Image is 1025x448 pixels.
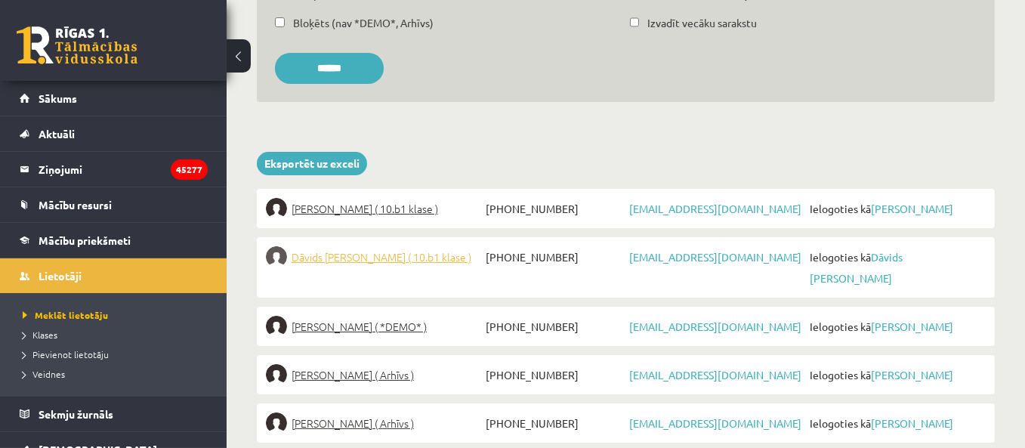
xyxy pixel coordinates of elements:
[39,198,112,212] span: Mācību resursi
[20,152,208,187] a: Ziņojumi45277
[647,15,757,31] label: Izvadīt vecāku sarakstu
[20,397,208,431] a: Sekmju žurnāls
[629,416,801,430] a: [EMAIL_ADDRESS][DOMAIN_NAME]
[266,412,482,434] a: [PERSON_NAME] ( Arhīvs )
[292,246,471,267] span: Dāvids [PERSON_NAME] ( 10.b1 klase )
[20,116,208,151] a: Aktuāli
[806,364,986,385] span: Ielogoties kā
[20,258,208,293] a: Lietotāji
[266,198,287,219] img: Aivis Fomins
[292,316,427,337] span: [PERSON_NAME] ( *DEMO* )
[266,198,482,219] a: [PERSON_NAME] ( 10.b1 klase )
[266,364,287,385] img: Kaspars Fomins
[23,308,211,322] a: Meklēt lietotāju
[23,329,57,341] span: Klases
[20,187,208,222] a: Mācību resursi
[23,348,109,360] span: Pievienot lietotāju
[629,368,801,382] a: [EMAIL_ADDRESS][DOMAIN_NAME]
[871,202,953,215] a: [PERSON_NAME]
[629,320,801,333] a: [EMAIL_ADDRESS][DOMAIN_NAME]
[292,198,438,219] span: [PERSON_NAME] ( 10.b1 klase )
[482,412,626,434] span: [PHONE_NUMBER]
[629,250,801,264] a: [EMAIL_ADDRESS][DOMAIN_NAME]
[806,412,986,434] span: Ielogoties kā
[482,364,626,385] span: [PHONE_NUMBER]
[39,91,77,105] span: Sākums
[20,223,208,258] a: Mācību priekšmeti
[23,309,108,321] span: Meklēt lietotāju
[482,198,626,219] span: [PHONE_NUMBER]
[266,412,287,434] img: Rostislavs Fomins
[23,328,211,341] a: Klases
[806,246,986,289] span: Ielogoties kā
[871,416,953,430] a: [PERSON_NAME]
[39,233,131,247] span: Mācību priekšmeti
[482,246,626,267] span: [PHONE_NUMBER]
[293,15,434,31] label: Bloķēts (nav *DEMO*, Arhīvs)
[171,159,208,180] i: 45277
[292,364,414,385] span: [PERSON_NAME] ( Arhīvs )
[39,269,82,283] span: Lietotāji
[39,152,208,187] legend: Ziņojumi
[806,316,986,337] span: Ielogoties kā
[292,412,414,434] span: [PERSON_NAME] ( Arhīvs )
[806,198,986,219] span: Ielogoties kā
[39,407,113,421] span: Sekmju žurnāls
[257,152,367,175] a: Eksportēt uz exceli
[266,246,287,267] img: Dāvids Vidvuds Fomins
[871,320,953,333] a: [PERSON_NAME]
[23,348,211,361] a: Pievienot lietotāju
[23,367,211,381] a: Veidnes
[266,316,287,337] img: Eduards Fomins
[266,316,482,337] a: [PERSON_NAME] ( *DEMO* )
[20,81,208,116] a: Sākums
[23,368,65,380] span: Veidnes
[266,246,482,267] a: Dāvids [PERSON_NAME] ( 10.b1 klase )
[39,127,75,141] span: Aktuāli
[629,202,801,215] a: [EMAIL_ADDRESS][DOMAIN_NAME]
[482,316,626,337] span: [PHONE_NUMBER]
[871,368,953,382] a: [PERSON_NAME]
[810,250,903,285] a: Dāvids [PERSON_NAME]
[17,26,137,64] a: Rīgas 1. Tālmācības vidusskola
[266,364,482,385] a: [PERSON_NAME] ( Arhīvs )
